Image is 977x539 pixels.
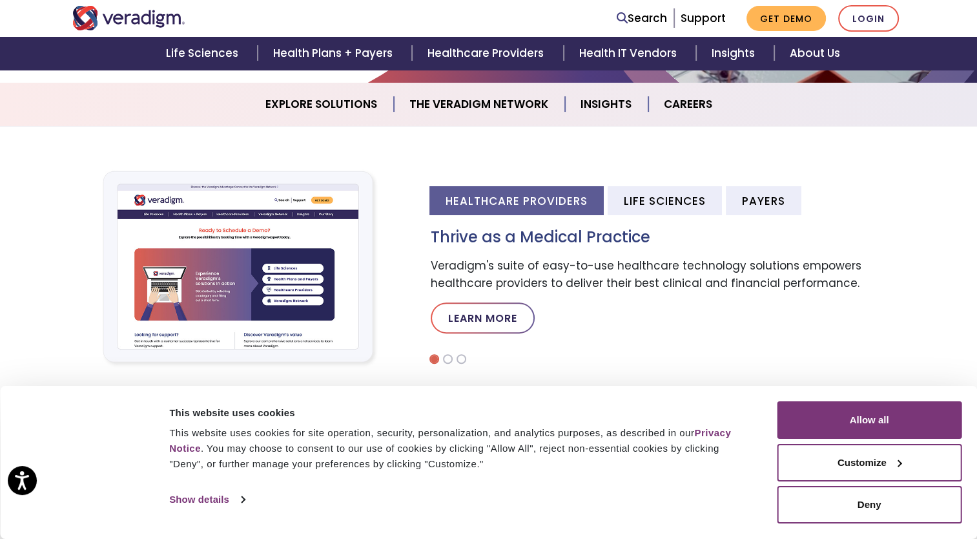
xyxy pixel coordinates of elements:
a: Life Sciences [150,37,258,70]
button: Deny [777,486,962,523]
button: Allow all [777,401,962,439]
a: Healthcare Providers [412,37,563,70]
a: Health Plans + Payers [258,37,412,70]
img: Veradigm logo [72,6,185,30]
a: Insights [565,88,648,121]
button: Customize [777,444,962,481]
li: Payers [726,186,801,215]
li: Healthcare Providers [429,186,604,215]
a: Careers [648,88,728,121]
a: Show details [169,490,244,509]
div: This website uses cookies for site operation, security, personalization, and analytics purposes, ... [169,425,748,472]
a: Search [617,10,667,27]
a: Login [838,5,899,32]
p: Veradigm's suite of easy-to-use healthcare technology solutions empowers healthcare providers to ... [431,257,905,292]
a: Explore Solutions [250,88,394,121]
a: Learn More [431,302,535,333]
a: Get Demo [746,6,826,31]
a: Insights [696,37,774,70]
a: The Veradigm Network [394,88,565,121]
div: This website uses cookies [169,405,748,421]
h3: Thrive as a Medical Practice [431,228,905,247]
a: Health IT Vendors [564,37,696,70]
a: About Us [774,37,856,70]
a: Support [681,10,726,26]
li: Life Sciences [608,186,722,215]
